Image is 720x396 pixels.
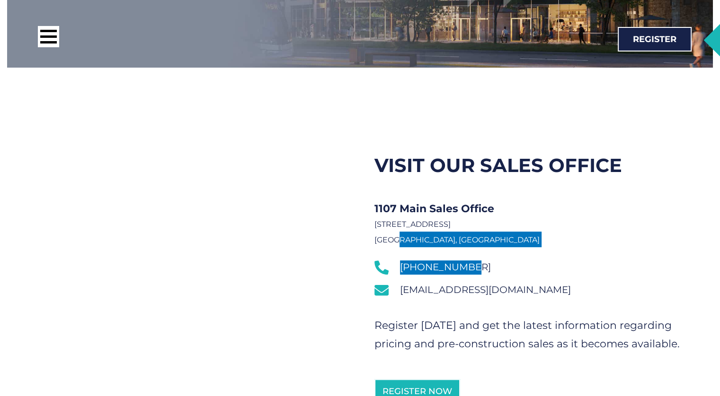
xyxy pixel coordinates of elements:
span: Register Now [382,387,452,396]
h2: Visit Our Sales Office [374,153,689,178]
span: [EMAIL_ADDRESS][DOMAIN_NAME] [398,283,571,297]
span: [GEOGRAPHIC_DATA], [GEOGRAPHIC_DATA] [374,235,540,244]
p: Register [DATE] and get the latest information regarding pricing and pre-construction sales as it... [374,316,689,353]
a: Register [618,27,692,52]
span: [PHONE_NUMBER] [398,260,491,275]
span: [STREET_ADDRESS] [374,220,451,229]
strong: 1107 Main Sales Office [374,202,494,215]
span: Register [633,35,676,43]
a: [EMAIL_ADDRESS][DOMAIN_NAME] [374,283,689,297]
a: [PHONE_NUMBER] [374,260,689,275]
